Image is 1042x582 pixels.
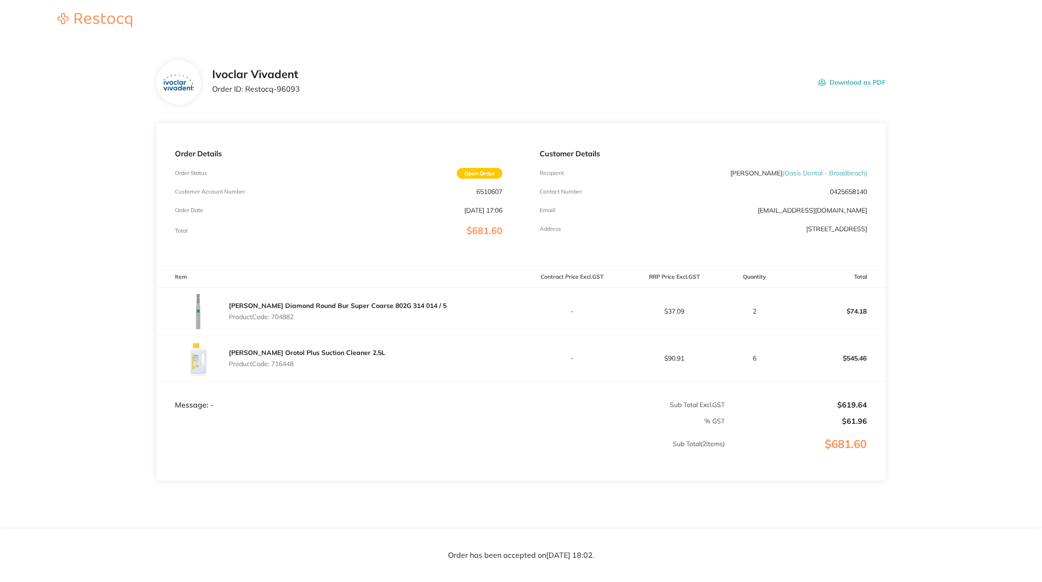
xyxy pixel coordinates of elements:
[830,188,867,195] p: 0425658140
[730,169,867,177] p: [PERSON_NAME]
[726,308,783,315] p: 2
[725,266,783,288] th: Quantity
[726,438,885,469] p: $681.60
[229,313,447,321] p: Product Code: 704882
[175,188,245,195] p: Customer Account Number
[784,347,885,369] p: $545.46
[229,360,385,368] p: Product Code: 716448
[540,149,867,158] p: Customer Details
[163,74,194,91] img: ZTZpajdpOQ
[726,417,867,425] p: $61.96
[521,308,623,315] p: -
[48,13,141,28] a: Restocq logo
[175,227,187,234] p: Total
[457,168,502,179] span: Open Order
[476,188,502,195] p: 6510607
[521,266,623,288] th: Contract Price Excl. GST
[48,13,141,27] img: Restocq logo
[467,225,502,236] span: $681.60
[758,206,867,214] a: [EMAIL_ADDRESS][DOMAIN_NAME]
[624,308,725,315] p: $37.09
[175,288,221,334] img: NmF1enZyNA
[726,355,783,362] p: 6
[175,170,207,176] p: Order Status
[783,266,886,288] th: Total
[624,355,725,362] p: $90.91
[818,68,886,97] button: Download as PDF
[156,381,521,409] td: Message: -
[623,266,726,288] th: RRP Price Excl. GST
[212,68,300,81] h2: Ivoclar Vivadent
[175,335,221,381] img: Z3V1MnYyNA
[157,417,725,425] p: % GST
[448,551,594,560] p: Order has been accepted on [DATE] 18:02 .
[464,207,502,214] p: [DATE] 17:06
[157,440,725,466] p: Sub Total ( 2 Items)
[156,266,521,288] th: Item
[175,207,203,214] p: Order Date
[521,355,623,362] p: -
[175,149,502,158] p: Order Details
[212,85,300,93] p: Order ID: Restocq- 96093
[229,348,385,357] a: [PERSON_NAME] Orotol Plus Suction Cleaner 2.5L
[229,301,447,310] a: [PERSON_NAME] Diamond Round Bur Super Coarse 802G 314 014 / 5
[784,300,885,322] p: $74.18
[726,401,867,409] p: $619.64
[540,207,555,214] p: Emaill
[540,188,582,195] p: Contact Number
[806,225,867,233] p: [STREET_ADDRESS]
[540,226,561,232] p: Address
[782,169,867,177] span: ( Oasis Dental - Broadbeach )
[540,170,564,176] p: Recipient
[521,401,725,408] p: Sub Total Excl. GST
